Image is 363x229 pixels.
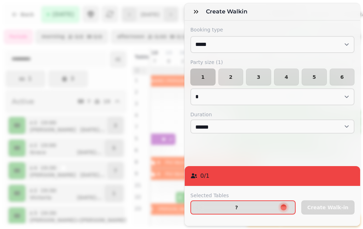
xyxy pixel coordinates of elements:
[190,26,354,33] label: Booking type
[301,200,354,215] button: Create Walk-in
[280,75,293,80] span: 4
[190,192,296,199] label: Selected Tables
[252,75,265,80] span: 3
[274,69,299,86] button: 4
[206,7,250,16] h3: Create walkin
[190,69,216,86] button: 1
[302,69,327,86] button: 5
[336,75,349,80] span: 6
[246,69,271,86] button: 3
[308,75,321,80] span: 5
[307,205,348,210] span: Create Walk-in
[190,59,354,66] label: Party size ( 1 )
[190,111,354,118] label: Duration
[196,75,210,80] span: 1
[330,69,355,86] button: 6
[190,200,296,215] button: ?
[235,205,238,210] p: ?
[218,69,244,86] button: 2
[224,75,238,80] span: 2
[200,172,210,180] p: 0 / 1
